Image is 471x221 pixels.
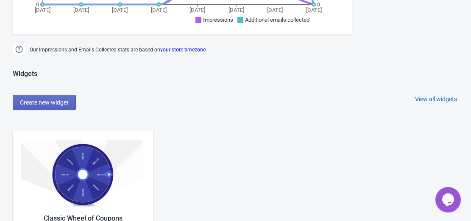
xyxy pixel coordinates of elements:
span: Create new widget [20,99,69,106]
span: Impressions [203,17,233,23]
span: Our Impressions and Emails Collected stats are based on . [30,43,207,57]
iframe: chat widget [435,187,463,212]
tspan: [DATE] [151,7,167,13]
tspan: [DATE] [112,7,128,13]
tspan: [DATE] [267,7,283,13]
button: Create new widget [13,95,76,110]
img: help.png [13,43,25,56]
tspan: 0 [317,1,320,8]
tspan: [DATE] [73,7,89,13]
tspan: [DATE] [190,7,205,13]
tspan: [DATE] [35,7,50,13]
div: View all widgets [415,95,457,103]
img: classic_game.jpg [21,140,145,209]
tspan: 0 [36,1,39,8]
tspan: [DATE] [229,7,244,13]
span: Additional emails collected [245,17,309,23]
a: your store timezone [160,47,206,53]
tspan: [DATE] [306,7,322,13]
